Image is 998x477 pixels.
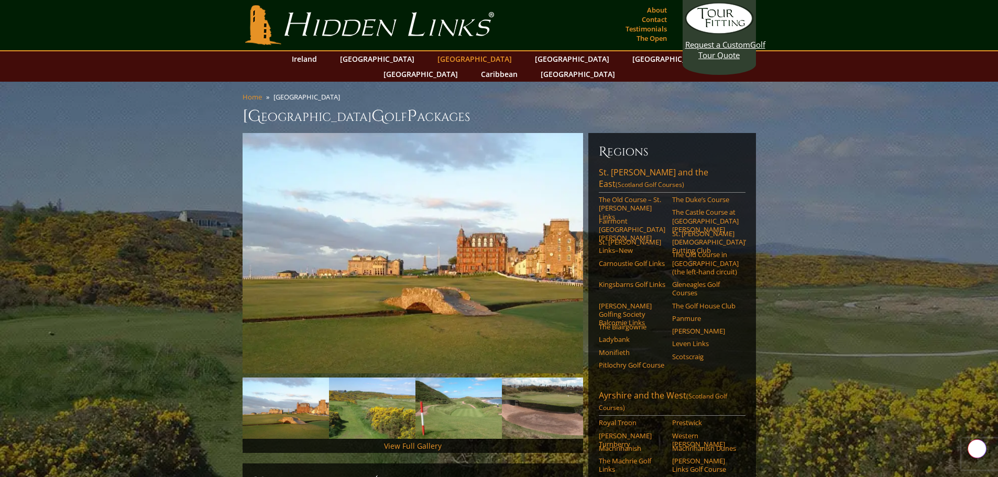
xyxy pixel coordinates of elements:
[623,21,670,36] a: Testimonials
[599,259,665,268] a: Carnoustie Golf Links
[273,92,344,102] li: [GEOGRAPHIC_DATA]
[530,51,615,66] a: [GEOGRAPHIC_DATA]
[599,392,727,412] span: (Scotland Golf Courses)
[432,51,517,66] a: [GEOGRAPHIC_DATA]
[599,195,665,221] a: The Old Course – St. [PERSON_NAME] Links
[644,3,670,17] a: About
[335,51,420,66] a: [GEOGRAPHIC_DATA]
[672,352,739,361] a: Scotscraig
[672,208,739,234] a: The Castle Course at [GEOGRAPHIC_DATA][PERSON_NAME]
[599,348,665,357] a: Monifieth
[599,444,665,452] a: Machrihanish
[616,180,684,189] span: (Scotland Golf Courses)
[634,31,670,46] a: The Open
[672,250,739,276] a: The Old Course in [GEOGRAPHIC_DATA] (the left-hand circuit)
[672,229,739,255] a: St. [PERSON_NAME] [DEMOGRAPHIC_DATA]’ Putting Club
[672,431,739,449] a: Western [PERSON_NAME]
[672,302,739,310] a: The Golf House Club
[371,106,385,127] span: G
[378,66,463,82] a: [GEOGRAPHIC_DATA]
[672,457,739,474] a: [PERSON_NAME] Links Golf Course
[672,418,739,427] a: Prestwick
[599,335,665,343] a: Ladybank
[599,143,745,160] h6: Regions
[599,280,665,289] a: Kingsbarns Golf Links
[599,217,665,242] a: Fairmont [GEOGRAPHIC_DATA][PERSON_NAME]
[639,12,670,27] a: Contact
[599,238,665,255] a: St. [PERSON_NAME] Links–New
[384,441,442,451] a: View Full Gallery
[287,51,322,66] a: Ireland
[599,323,665,331] a: The Blairgowrie
[599,431,665,449] a: [PERSON_NAME] Turnberry
[672,327,739,335] a: [PERSON_NAME]
[685,3,753,60] a: Request a CustomGolf Tour Quote
[627,51,712,66] a: [GEOGRAPHIC_DATA]
[599,418,665,427] a: Royal Troon
[672,444,739,452] a: Machrihanish Dunes
[599,167,745,193] a: St. [PERSON_NAME] and the East(Scotland Golf Courses)
[476,66,523,82] a: Caribbean
[243,106,756,127] h1: [GEOGRAPHIC_DATA] olf ackages
[599,457,665,474] a: The Machrie Golf Links
[407,106,417,127] span: P
[685,39,750,50] span: Request a Custom
[599,361,665,369] a: Pitlochry Golf Course
[243,92,262,102] a: Home
[535,66,620,82] a: [GEOGRAPHIC_DATA]
[599,390,745,416] a: Ayrshire and the West(Scotland Golf Courses)
[672,314,739,323] a: Panmure
[672,339,739,348] a: Leven Links
[599,302,665,327] a: [PERSON_NAME] Golfing Society Balcomie Links
[672,280,739,297] a: Gleneagles Golf Courses
[672,195,739,204] a: The Duke’s Course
